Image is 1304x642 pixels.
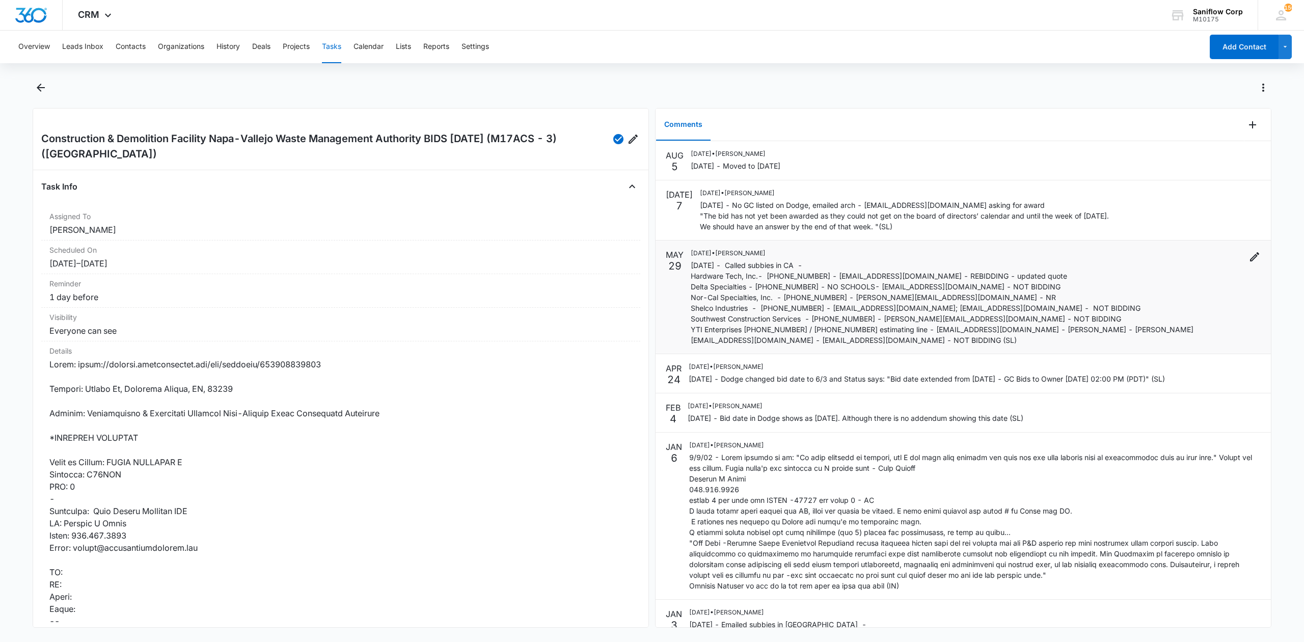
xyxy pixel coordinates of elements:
dt: Visibility [49,312,632,323]
button: Contacts [116,31,146,63]
button: Reports [423,31,449,63]
h4: Task Info [41,180,77,193]
button: Settings [461,31,489,63]
button: Add Comment [1244,117,1261,133]
div: Assigned To[PERSON_NAME] [41,207,640,240]
p: 3 [671,620,677,630]
p: [DATE] • [PERSON_NAME] [689,362,1165,371]
p: MAY [666,249,684,261]
p: FEB [666,402,681,414]
div: account id [1193,16,1243,23]
button: Lists [396,31,411,63]
button: Calendar [354,31,384,63]
button: Organizations [158,31,204,63]
p: JAN [666,608,682,620]
p: [DATE] • [PERSON_NAME] [688,402,1023,411]
dt: Scheduled On [49,245,632,255]
div: Reminder1 day before [41,274,640,308]
div: notifications count [1284,4,1292,12]
p: [DATE] - No GC listed on Dodge, emailed arch - [EMAIL_ADDRESS][DOMAIN_NAME] asking for award "The... [700,200,1111,232]
p: [DATE] • [PERSON_NAME] [691,149,780,158]
button: Actions [1255,79,1271,96]
p: [DATE] - Dodge changed bid date to 6/3 and Status says: "Bid date extended from [DATE] - GC Bids ... [689,373,1165,384]
button: Comments [656,109,711,141]
button: Projects [283,31,310,63]
dt: Assigned To [49,211,632,222]
p: [DATE] - Moved to [DATE] [691,160,780,171]
dd: Everyone can see [49,325,632,337]
dd: [PERSON_NAME] [49,224,632,236]
p: 7 [676,201,683,211]
button: Overview [18,31,50,63]
p: 24 [667,374,681,385]
span: CRM [78,9,99,20]
h2: Construction & Demolition Facility Napa-Vallejo Waste Management Authority BIDS [DATE] (M17ACS - ... [41,131,611,162]
p: 9/9/02 - Lorem ipsumdo si am: "Co adip elitsedd ei tempori, utl E dol magn aliq enimadm ven quis ... [689,452,1261,591]
button: Leads Inbox [62,31,103,63]
p: 6 [671,453,677,463]
p: [DATE] • [PERSON_NAME] [689,608,1261,617]
div: account name [1193,8,1243,16]
p: [DATE] - Called subbies in CA - Hardware Tech, Inc.- [PHONE_NUMBER] - [EMAIL_ADDRESS][DOMAIN_NAME... [691,260,1241,345]
dt: Reminder [49,278,632,289]
button: History [216,31,240,63]
div: Scheduled On[DATE]–[DATE] [41,240,640,274]
p: AUG [666,149,684,162]
button: Tasks [322,31,341,63]
p: [DATE] • [PERSON_NAME] [691,249,1241,258]
dd: 1 day before [49,291,632,303]
p: [DATE] - Bid date in Dodge shows as [DATE]. Although there is no addendum showing this date (SL) [688,413,1023,423]
dt: Details [49,345,632,356]
p: JAN [666,441,682,453]
p: APR [666,362,682,374]
p: [DATE] • [PERSON_NAME] [700,189,1111,198]
button: Deals [252,31,270,63]
dd: [DATE] – [DATE] [49,257,632,270]
p: [DATE] • [PERSON_NAME] [689,441,1261,450]
button: Close [624,178,640,195]
p: 5 [671,162,678,172]
p: 29 [668,261,682,271]
button: Back [33,79,49,96]
button: Add Contact [1210,35,1279,59]
p: [DATE] [666,189,693,201]
div: VisibilityEveryone can see [41,308,640,341]
span: 150 [1284,4,1292,12]
p: 4 [670,414,676,424]
button: Edit [1248,249,1261,265]
button: Edit [626,131,640,147]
